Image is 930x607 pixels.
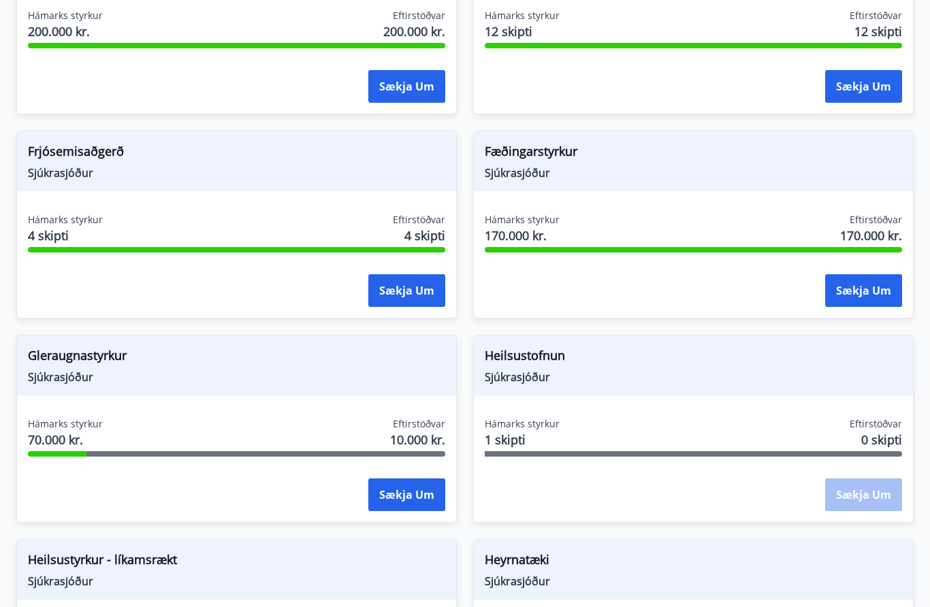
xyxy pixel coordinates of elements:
[485,22,560,40] span: 12 skipti
[840,227,902,244] span: 170.000 kr.
[850,417,902,431] span: Eftirstöðvar
[28,227,103,244] span: 4 skipti
[28,9,103,22] span: Hámarks styrkur
[825,70,902,103] button: Sækja um
[825,274,902,307] button: Sækja um
[28,22,103,40] span: 200.000 kr.
[485,213,560,227] span: Hámarks styrkur
[368,70,445,103] button: Sækja um
[393,9,445,22] span: Eftirstöðvar
[485,574,902,589] span: Sjúkrasjóður
[854,22,902,40] span: 12 skipti
[28,213,103,227] span: Hámarks styrkur
[28,431,103,448] span: 70.000 kr.
[28,574,445,589] span: Sjúkrasjóður
[485,346,902,370] span: Heilsustofnun
[28,417,103,431] span: Hámarks styrkur
[485,9,560,22] span: Hámarks styrkur
[368,274,445,307] button: Sækja um
[28,551,445,574] span: Heilsustyrkur - líkamsrækt
[485,551,902,574] span: Heyrnatæki
[861,431,902,448] span: 0 skipti
[850,9,902,22] span: Eftirstöðvar
[485,417,560,431] span: Hámarks styrkur
[368,478,445,511] button: Sækja um
[28,142,445,165] span: Frjósemisaðgerð
[485,370,902,384] span: Sjúkrasjóður
[28,346,445,370] span: Gleraugnastyrkur
[850,213,902,227] span: Eftirstöðvar
[28,370,445,384] span: Sjúkrasjóður
[404,227,445,244] span: 4 skipti
[485,165,902,180] span: Sjúkrasjóður
[485,142,902,165] span: Fæðingarstyrkur
[390,431,445,448] span: 10.000 kr.
[485,227,560,244] span: 170.000 kr.
[383,22,445,40] span: 200.000 kr.
[393,213,445,227] span: Eftirstöðvar
[393,417,445,431] span: Eftirstöðvar
[485,431,560,448] span: 1 skipti
[28,165,445,180] span: Sjúkrasjóður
